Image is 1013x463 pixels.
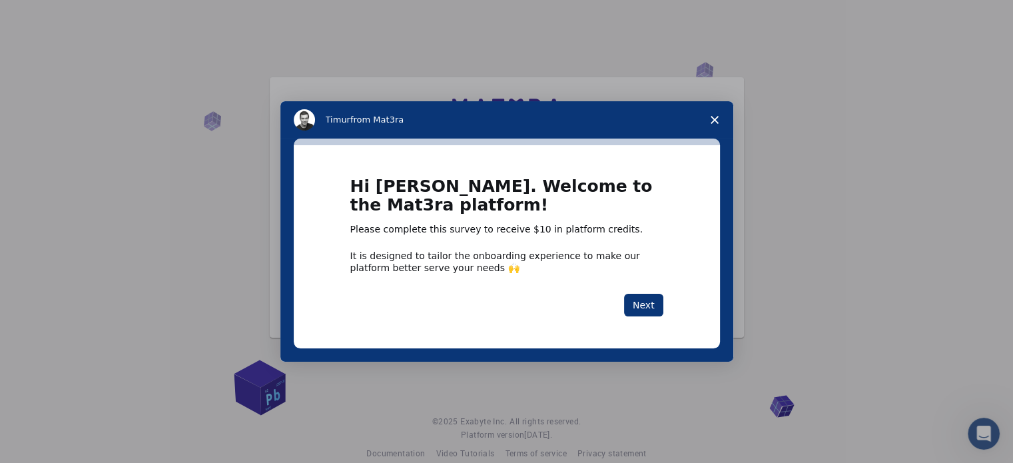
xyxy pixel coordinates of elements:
[696,101,733,139] span: Close survey
[350,115,404,125] span: from Mat3ra
[350,177,663,223] h1: Hi [PERSON_NAME]. Welcome to the Mat3ra platform!
[624,294,663,316] button: Next
[326,115,350,125] span: Timur
[27,9,74,21] span: Suporte
[350,250,663,274] div: It is designed to tailor the onboarding experience to make our platform better serve your needs 🙌
[350,223,663,236] div: Please complete this survey to receive $10 in platform credits.
[294,109,315,131] img: Profile image for Timur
